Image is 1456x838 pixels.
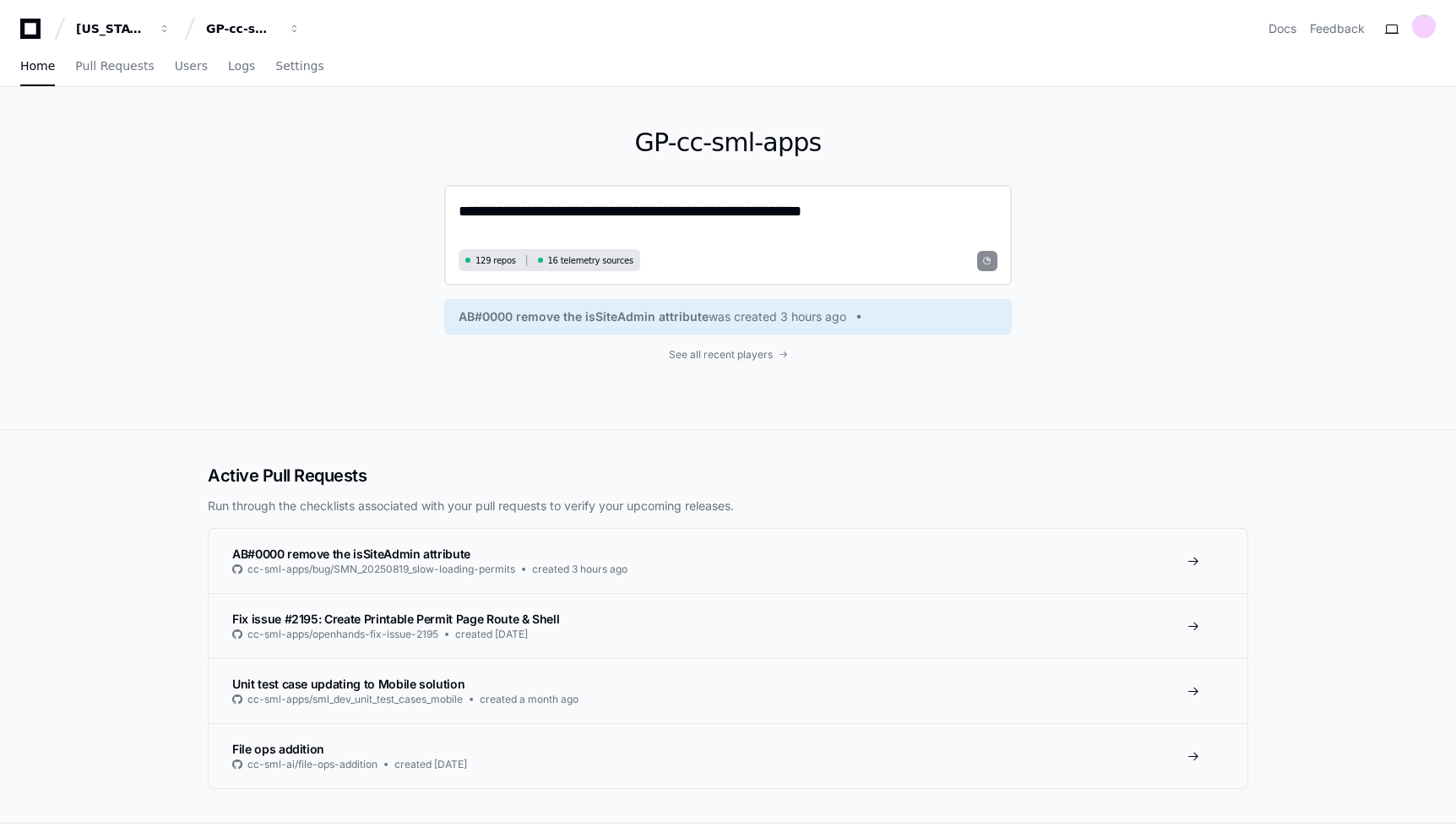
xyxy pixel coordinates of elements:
span: cc-sml-ai/file-ops-addition [247,758,378,771]
span: Pull Requests [75,61,154,71]
a: File ops additioncc-sml-ai/file-ops-additioncreated [DATE] [209,723,1247,788]
button: GP-cc-sml-apps [199,14,307,44]
a: Docs [1269,20,1296,37]
a: Settings [275,47,323,86]
span: Settings [275,61,323,71]
p: Run through the checklists associated with your pull requests to verify your upcoming releases. [208,498,1248,514]
span: created [DATE] [455,628,528,641]
div: GP-cc-sml-apps [206,20,279,37]
span: created 3 hours ago [532,563,627,576]
a: Fix issue #2195: Create Printable Permit Page Route & Shellcc-sml-apps/openhands-fix-issue-2195cr... [209,593,1247,658]
span: AB#0000 remove the isSiteAdmin attribute [459,308,709,325]
span: cc-sml-apps/openhands-fix-issue-2195 [247,628,438,641]
button: Feedback [1310,20,1365,37]
span: was created 3 hours ago [709,308,846,325]
span: Logs [228,61,255,71]
button: [US_STATE] Pacific [69,14,177,44]
span: Fix issue #2195: Create Printable Permit Page Route & Shell [232,612,559,626]
span: File ops addition [232,742,324,756]
h2: Active Pull Requests [208,464,1248,487]
a: Pull Requests [75,47,154,86]
span: Home [20,61,55,71]
span: 129 repos [475,254,516,267]
a: Unit test case updating to Mobile solutioncc-sml-apps/sml_dev_unit_test_cases_mobilecreated a mon... [209,658,1247,723]
a: See all recent players [444,348,1012,362]
span: Unit test case updating to Mobile solution [232,677,465,691]
a: Users [175,47,208,86]
a: AB#0000 remove the isSiteAdmin attributecc-sml-apps/bug/SMN_20250819_slow-loading-permitscreated ... [209,529,1247,593]
span: Users [175,61,208,71]
span: See all recent players [669,348,773,362]
span: AB#0000 remove the isSiteAdmin attribute [232,547,470,561]
span: created [DATE] [394,758,467,771]
span: 16 telemetry sources [548,254,633,267]
div: [US_STATE] Pacific [76,20,149,37]
h1: GP-cc-sml-apps [444,128,1012,158]
a: Home [20,47,55,86]
a: Logs [228,47,255,86]
span: cc-sml-apps/sml_dev_unit_test_cases_mobile [247,693,463,706]
a: AB#0000 remove the isSiteAdmin attributewas created 3 hours ago [459,308,997,325]
span: cc-sml-apps/bug/SMN_20250819_slow-loading-permits [247,563,515,576]
span: created a month ago [480,693,579,706]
